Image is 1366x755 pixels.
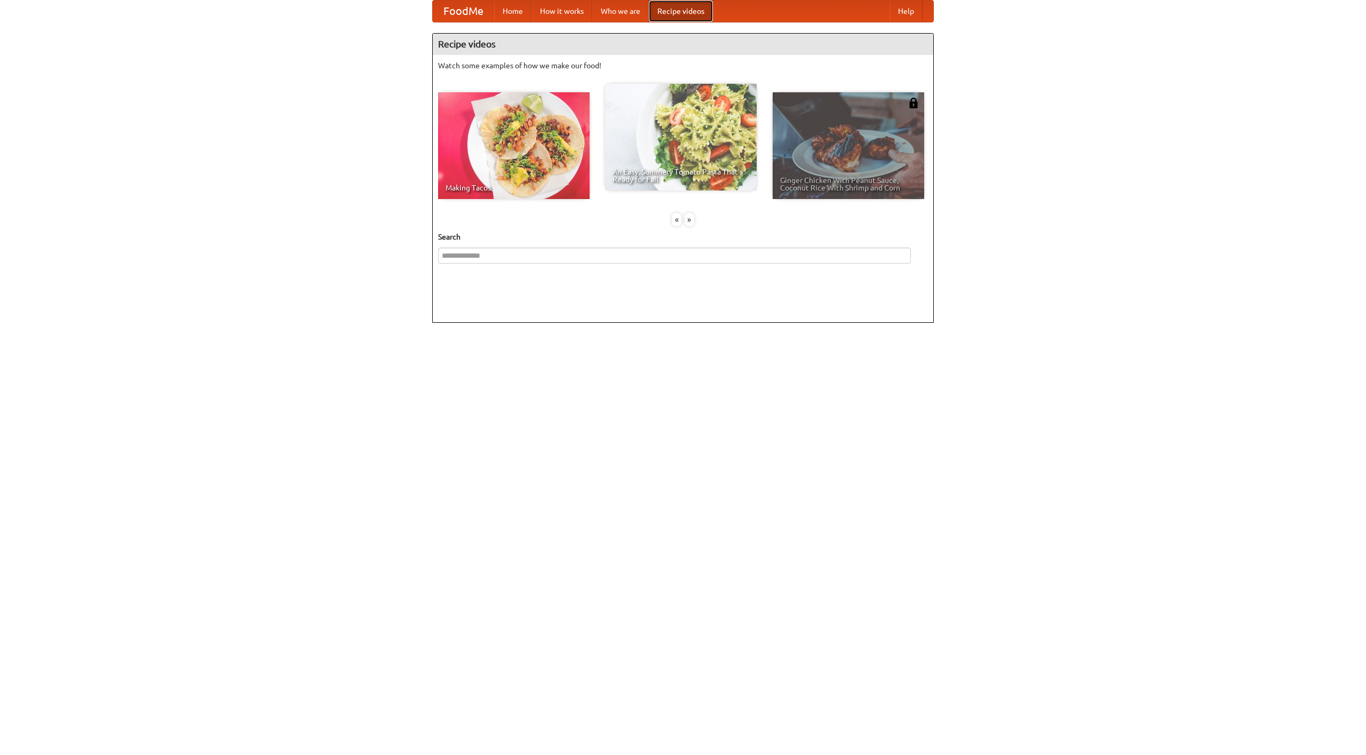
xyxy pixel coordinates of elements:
span: Making Tacos [446,184,582,192]
img: 483408.png [908,98,919,108]
h5: Search [438,232,928,242]
a: Home [494,1,531,22]
div: » [685,213,694,226]
a: How it works [531,1,592,22]
a: An Easy, Summery Tomato Pasta That's Ready for Fall [605,84,757,190]
a: Making Tacos [438,92,590,199]
div: « [672,213,681,226]
span: An Easy, Summery Tomato Pasta That's Ready for Fall [613,168,749,183]
h4: Recipe videos [433,34,933,55]
a: Who we are [592,1,649,22]
a: Help [890,1,923,22]
p: Watch some examples of how we make our food! [438,60,928,71]
a: Recipe videos [649,1,713,22]
a: FoodMe [433,1,494,22]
